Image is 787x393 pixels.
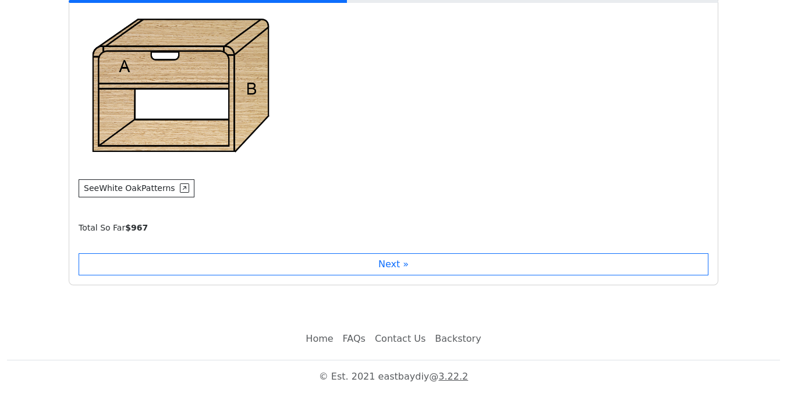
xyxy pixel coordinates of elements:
a: Home [301,327,338,350]
small: Total So Far [79,223,148,232]
a: 3.22.2 [438,371,468,382]
a: FAQs [338,327,370,350]
b: $ 967 [125,223,148,232]
img: Structure example - Stretchers(A) [79,10,282,160]
button: SeeWhite OakPatterns [79,179,194,197]
a: Contact Us [370,327,430,350]
button: Next » [79,253,708,275]
p: © Est. 2021 eastbaydiy @ [7,370,780,384]
a: Backstory [430,327,485,350]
